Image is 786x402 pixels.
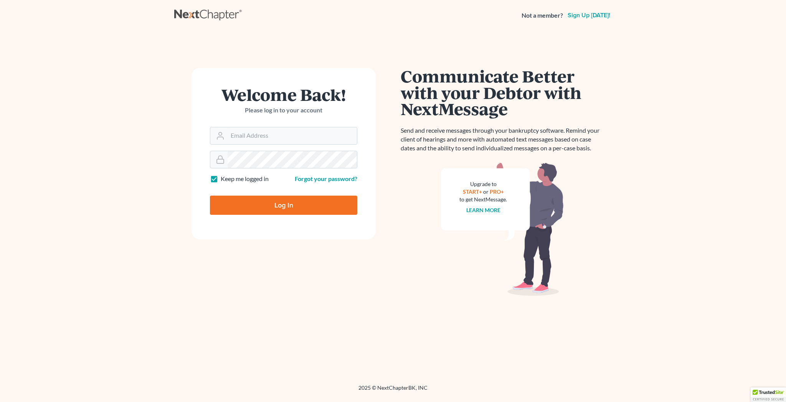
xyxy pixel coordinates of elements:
a: Sign up [DATE]! [566,12,612,18]
strong: Not a member? [522,11,563,20]
h1: Welcome Back! [210,86,357,103]
a: START+ [463,188,482,195]
div: 2025 © NextChapterBK, INC [174,384,612,398]
input: Log In [210,196,357,215]
input: Email Address [228,127,357,144]
label: Keep me logged in [221,175,269,183]
span: or [483,188,489,195]
a: PRO+ [490,188,504,195]
a: Learn more [466,207,500,213]
img: nextmessage_bg-59042aed3d76b12b5cd301f8e5b87938c9018125f34e5fa2b7a6b67550977c72.svg [441,162,564,296]
div: Upgrade to [459,180,507,188]
div: to get NextMessage. [459,196,507,203]
p: Send and receive messages through your bankruptcy software. Remind your client of hearings and mo... [401,126,604,153]
a: Forgot your password? [295,175,357,182]
div: TrustedSite Certified [751,387,786,402]
p: Please log in to your account [210,106,357,115]
h1: Communicate Better with your Debtor with NextMessage [401,68,604,117]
